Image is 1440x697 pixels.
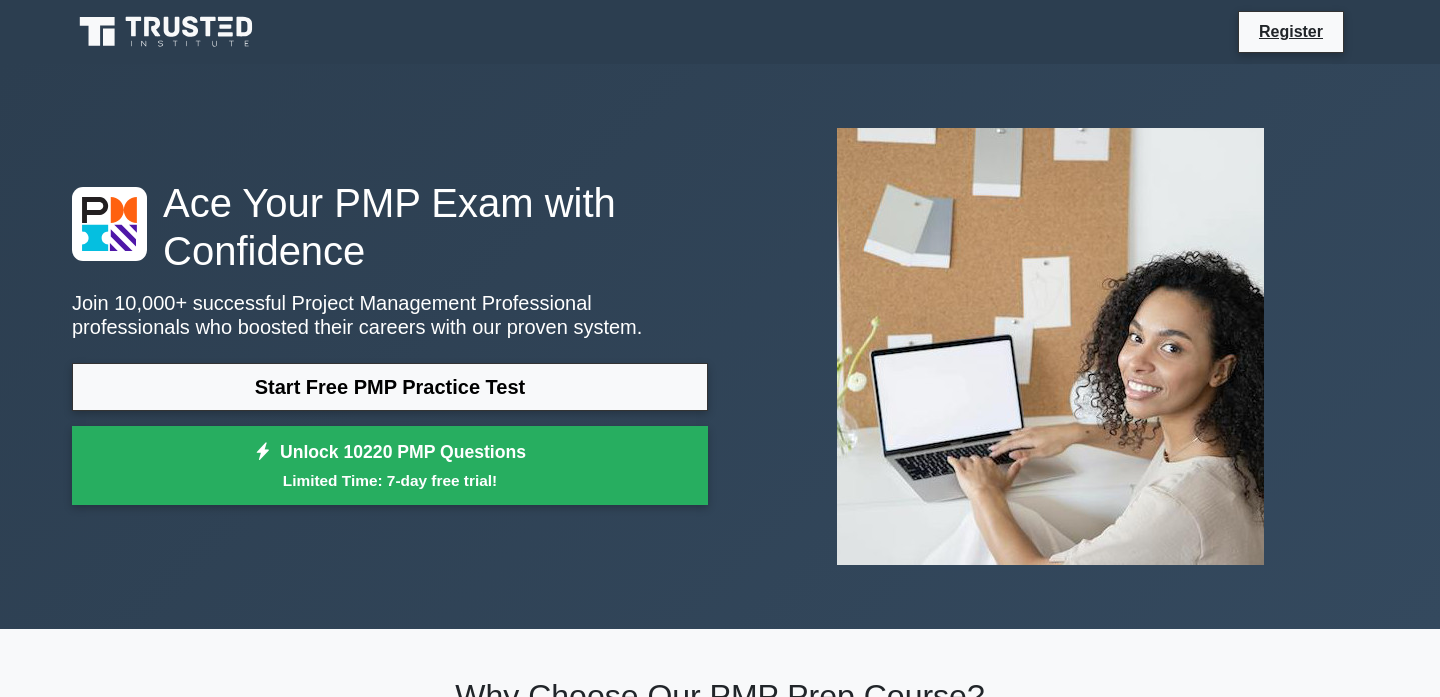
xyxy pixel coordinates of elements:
a: Start Free PMP Practice Test [72,363,708,411]
a: Register [1247,19,1335,44]
a: Unlock 10220 PMP QuestionsLimited Time: 7-day free trial! [72,426,708,506]
small: Limited Time: 7-day free trial! [97,469,683,492]
p: Join 10,000+ successful Project Management Professional professionals who boosted their careers w... [72,291,708,339]
h1: Ace Your PMP Exam with Confidence [72,179,708,275]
